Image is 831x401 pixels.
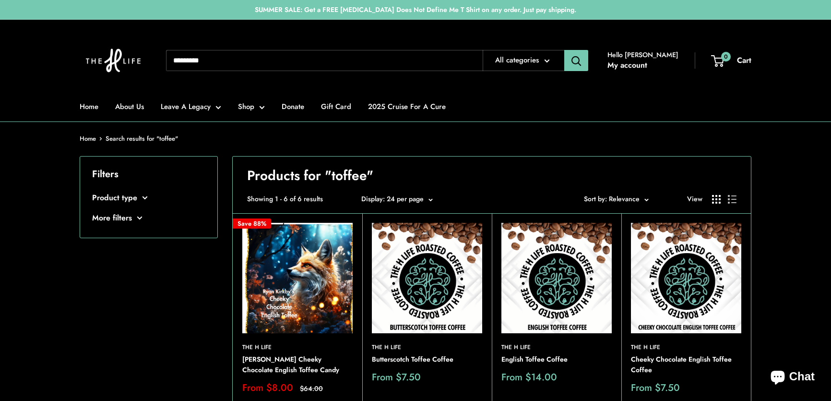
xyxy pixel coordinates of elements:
[242,343,353,352] a: The H Life
[712,53,751,68] a: 0 Cart
[106,134,178,143] span: Search results for "toffee"
[387,194,424,204] span: 24 per page
[607,58,647,73] a: My account
[92,191,205,205] button: Product type
[372,373,421,382] span: From $7.50
[372,354,482,365] a: Butterscotch Toffee Coffee
[712,195,721,204] button: Display products as grid
[361,193,385,205] label: Display:
[387,193,433,205] button: 24 per page
[242,354,353,375] a: [PERSON_NAME] Cheeky Chocolate English Toffee Candy
[584,193,649,205] button: Sort by: Relevance
[631,354,741,375] a: Cheeky Chocolate English Toffee Coffee
[584,194,640,204] span: Sort by: Relevance
[321,100,351,113] a: Gift Card
[80,133,178,145] nav: Breadcrumb
[166,50,483,71] input: Search...
[372,343,482,352] a: The H Life
[372,223,482,333] img: On a white textured background there are coffee beans spilling from the top and The H Life brain ...
[233,219,271,229] span: Save 88%
[762,362,823,393] inbox-online-store-chat: Shopify online store chat
[80,29,147,92] img: The H Life
[501,373,557,382] span: From $14.00
[247,166,736,185] h1: Products for "toffee"
[242,223,353,333] img: Ryan Kirkby’s Cheeky Chocolate English Toffee Candy
[728,195,736,204] button: Display products as list
[300,385,323,392] span: $64.00
[607,49,678,61] span: Hello [PERSON_NAME]
[631,223,741,333] img: Cheeky Chocolate English Toffee Coffee
[92,211,205,225] button: More filters
[501,223,612,333] a: English Toffee CoffeeEnglish Toffee Coffee
[368,100,446,113] a: 2025 Cruise For A Cure
[564,50,588,71] button: Search
[92,165,205,183] p: Filters
[247,193,323,205] span: Showing 1 - 6 of 6 results
[242,383,293,393] span: From $8.00
[161,100,221,113] a: Leave A Legacy
[80,134,96,143] a: Home
[80,100,98,113] a: Home
[115,100,144,113] a: About Us
[737,55,751,66] span: Cart
[238,100,265,113] a: Shop
[501,343,612,352] a: The H Life
[631,343,741,352] a: The H Life
[282,100,304,113] a: Donate
[631,383,680,393] span: From $7.50
[501,223,612,333] img: English Toffee Coffee
[721,51,731,61] span: 0
[687,193,702,205] span: View
[501,354,612,365] a: English Toffee Coffee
